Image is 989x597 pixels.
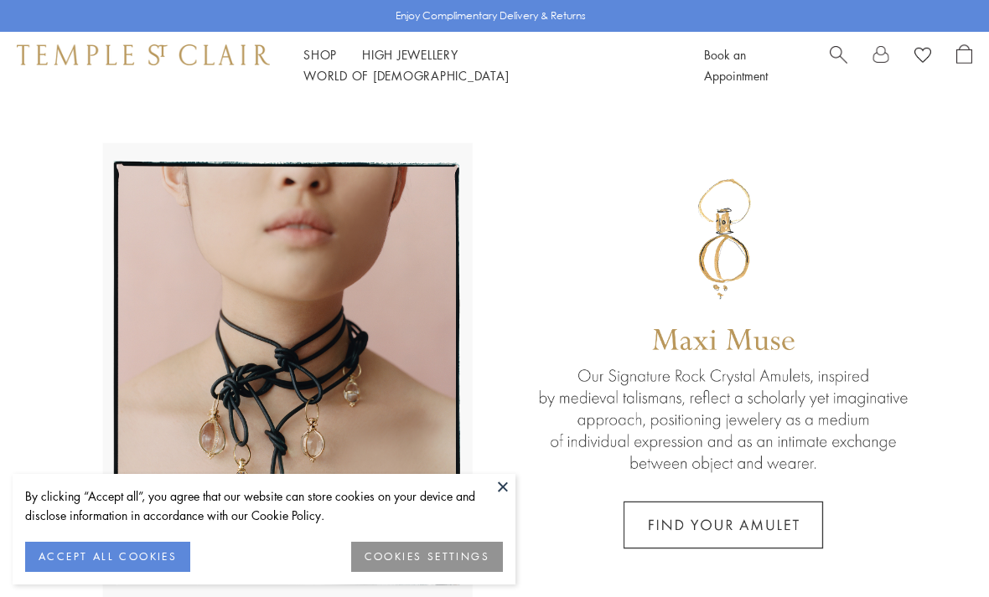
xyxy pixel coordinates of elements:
[303,44,666,86] nav: Main navigation
[303,67,509,84] a: World of [DEMOGRAPHIC_DATA]World of [DEMOGRAPHIC_DATA]
[303,46,337,63] a: ShopShop
[956,44,972,86] a: Open Shopping Bag
[396,8,586,24] p: Enjoy Complimentary Delivery & Returns
[704,46,768,84] a: Book an Appointment
[362,46,458,63] a: High JewelleryHigh Jewellery
[914,44,931,69] a: View Wishlist
[17,44,270,64] img: Temple St. Clair
[830,44,847,86] a: Search
[351,542,503,572] button: COOKIES SETTINGS
[25,542,190,572] button: ACCEPT ALL COOKIES
[25,486,503,525] div: By clicking “Accept all”, you agree that our website can store cookies on your device and disclos...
